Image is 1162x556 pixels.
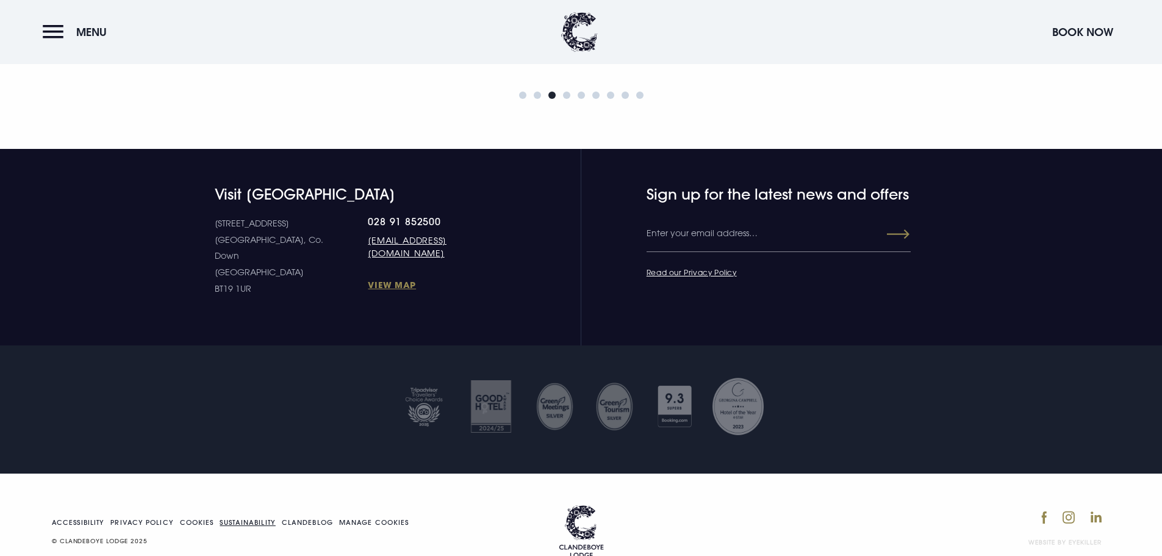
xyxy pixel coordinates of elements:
[76,25,107,39] span: Menu
[711,376,766,437] img: Georgina Campbell Award 2023
[535,382,573,431] img: Untitled design 35
[548,92,556,99] span: Go to slide 3
[220,519,275,526] a: Sustainability
[215,186,502,203] h4: Visit [GEOGRAPHIC_DATA]
[578,92,585,99] span: Go to slide 5
[651,376,699,437] img: Booking com 1
[43,19,113,45] button: Menu
[647,215,911,252] input: Enter your email address…
[1063,511,1075,524] img: Instagram
[636,92,644,99] span: Go to slide 9
[561,12,598,52] img: Clandeboye Lodge
[1046,19,1119,45] button: Book Now
[1028,538,1102,547] a: Website by Eyekiller
[1091,511,1102,522] img: LinkedIn
[866,223,909,245] button: Submit
[519,92,526,99] span: Go to slide 1
[52,535,415,547] p: © CLANDEBOYE LODGE 2025
[110,519,173,526] a: Privacy Policy
[563,92,570,99] span: Go to slide 4
[339,519,409,526] a: Manage your cookie settings.
[368,279,501,291] a: View Map
[396,376,451,437] img: Tripadvisor travellers choice 2025
[647,186,863,203] h4: Sign up for the latest news and offers
[180,519,214,526] a: Cookies
[368,234,501,259] a: [EMAIL_ADDRESS][DOMAIN_NAME]
[622,92,629,99] span: Go to slide 8
[282,519,333,526] a: Clandeblog
[1041,511,1047,524] img: Facebook
[464,376,518,437] img: Good hotel 24 25 2
[592,92,600,99] span: Go to slide 6
[607,92,614,99] span: Go to slide 7
[534,92,541,99] span: Go to slide 2
[595,382,634,431] img: GM SILVER TRANSPARENT
[52,519,104,526] a: Accessibility
[647,267,737,277] a: Read our Privacy Policy
[215,215,368,297] p: [STREET_ADDRESS] [GEOGRAPHIC_DATA], Co. Down [GEOGRAPHIC_DATA] BT19 1UR
[368,215,501,228] a: 028 91 852500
